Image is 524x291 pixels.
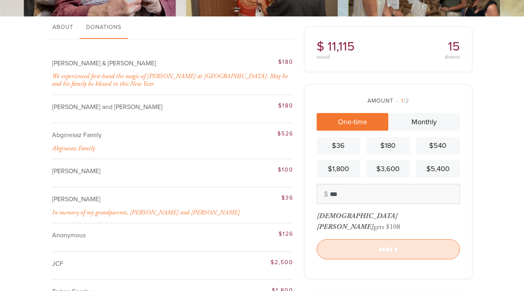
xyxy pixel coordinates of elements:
[366,137,410,154] a: $180
[52,59,156,67] span: [PERSON_NAME] & [PERSON_NAME]
[80,16,128,39] a: Donations
[52,231,86,239] span: Anonymous
[317,160,360,178] a: $1,800
[52,131,102,139] span: Abginesaz Family
[52,167,100,175] span: [PERSON_NAME]
[327,39,355,54] span: 11,115
[317,137,360,154] a: $36
[320,140,357,151] div: $36
[209,166,293,174] div: $100
[391,39,460,54] h2: 15
[46,16,80,39] a: About
[317,211,398,231] span: [DEMOGRAPHIC_DATA][PERSON_NAME]
[419,164,456,174] div: $5,400
[317,211,398,231] div: gets
[416,137,460,154] a: $540
[369,164,407,174] div: $3,600
[317,54,386,60] div: raised
[320,164,357,174] div: $1,800
[388,113,460,131] a: Monthly
[416,160,460,178] a: $5,400
[52,73,293,88] div: We experienced first-hand the magic of [PERSON_NAME] at [GEOGRAPHIC_DATA]. May he and his family ...
[52,260,63,268] span: JCF
[369,140,407,151] div: $180
[52,195,100,203] span: [PERSON_NAME]
[209,258,293,267] div: $2,500
[317,39,324,54] span: $
[209,101,293,110] div: $180
[52,103,163,111] span: [PERSON_NAME] and [PERSON_NAME]
[209,194,293,202] div: $36
[401,97,404,104] span: 1
[396,97,409,104] span: /2
[386,222,400,231] div: $108
[209,58,293,66] div: $180
[209,230,293,238] div: $126
[317,113,388,131] a: One-time
[209,129,293,138] div: $526
[366,160,410,178] a: $3,600
[419,140,456,151] div: $540
[391,54,460,60] div: donors
[52,145,293,152] div: Abginesaz Family
[52,209,293,216] div: In memory of my grandparents, [PERSON_NAME] and [PERSON_NAME]
[317,97,460,105] div: Amount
